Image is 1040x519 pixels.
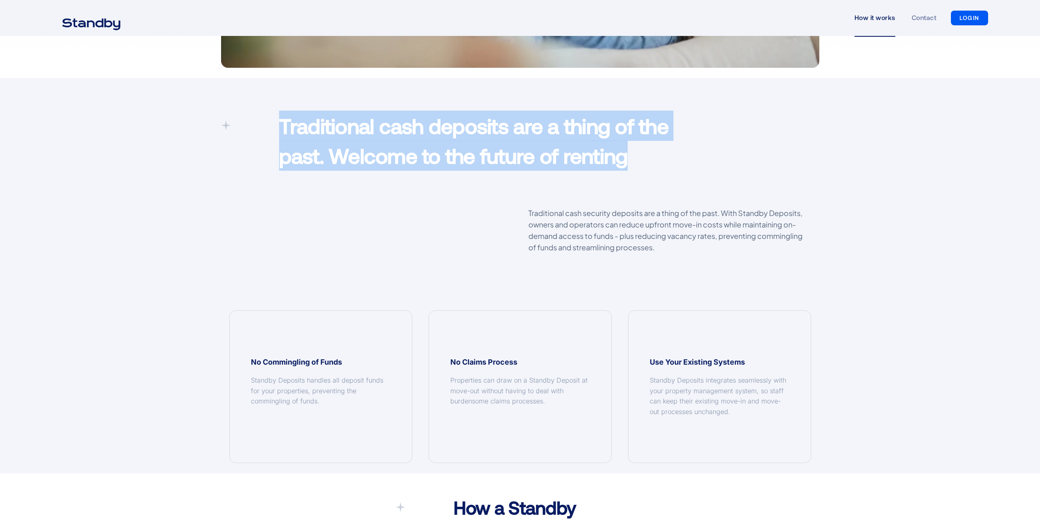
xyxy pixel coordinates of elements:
div: No Commingling of Funds [251,356,391,368]
div: Properties can draw on a Standby Deposit at move-out without having to deal with burdensome claim... [450,375,590,407]
p: Traditional cash deposits are a thing of the past. Welcome to the future of renting [279,111,712,171]
p: Traditional cash security deposits are a thing of the past. With Standby Deposits, owners and ope... [528,207,811,253]
div: Standby Deposits handles all deposit funds for your properties, preventing the commingling of funds. [251,375,391,407]
div: No Claims Process [450,356,590,368]
div: Use Your Existing Systems [650,356,790,368]
a: LOGIN [951,11,988,25]
div: Standby Deposits integrates seamlessly with your property management system, so staff can keep th... [650,375,790,417]
a: home [52,13,131,23]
